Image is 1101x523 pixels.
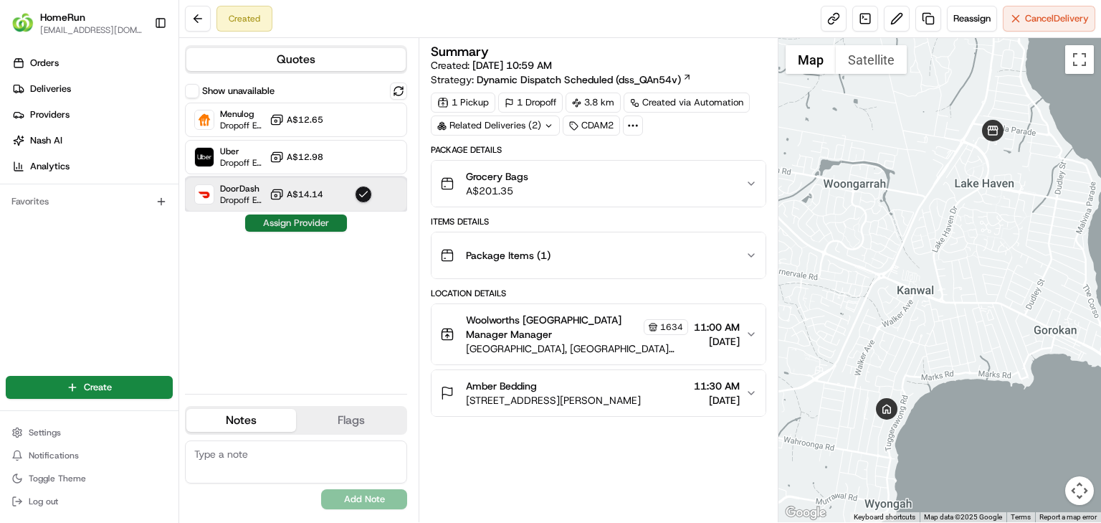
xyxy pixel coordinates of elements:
span: [DATE] 10:59 AM [472,59,552,72]
span: Reassign [953,12,991,25]
button: Assign Provider [245,215,347,232]
span: Dropoff ETA 1 hour [220,120,264,131]
span: Notifications [29,450,79,461]
button: Create [6,376,173,399]
button: A$12.65 [270,113,323,127]
span: 1634 [660,321,683,333]
button: Reassign [947,6,997,32]
span: Dropoff ETA 49 minutes [220,157,264,169]
button: Settings [6,423,173,443]
a: Orders [6,52,178,75]
button: Grocery BagsA$201.35 [432,161,766,207]
img: DoorDash [195,185,214,204]
div: 1 Pickup [431,93,495,113]
button: Keyboard shortcuts [854,512,915,522]
button: A$14.14 [270,187,323,202]
a: Created via Automation [624,93,750,113]
a: Report a map error [1039,513,1097,521]
a: Terms [1011,513,1031,521]
span: Nash AI [30,134,62,147]
button: Show street map [786,45,836,74]
span: Uber [220,146,264,157]
div: Strategy: [431,72,692,87]
a: Dynamic Dispatch Scheduled (dss_QAn54v) [477,72,692,87]
button: [EMAIL_ADDRESS][DOMAIN_NAME] [40,24,143,36]
img: HomeRun [11,11,34,34]
a: Open this area in Google Maps (opens a new window) [782,504,829,522]
span: A$14.14 [287,189,323,200]
button: Notifications [6,446,173,466]
div: CDAM2 [563,116,620,136]
span: 11:00 AM [694,320,740,334]
button: Show satellite imagery [836,45,907,74]
span: Amber Bedding [466,379,537,393]
img: Menulog [195,110,214,129]
a: Deliveries [6,77,178,100]
button: Toggle Theme [6,468,173,489]
button: Notes [186,409,296,432]
span: DoorDash [220,183,264,194]
img: Google [782,504,829,522]
button: Flags [296,409,406,432]
span: [STREET_ADDRESS][PERSON_NAME] [466,393,641,407]
span: Toggle Theme [29,473,86,484]
a: Nash AI [6,129,178,152]
span: Grocery Bags [466,169,528,184]
button: Amber Bedding[STREET_ADDRESS][PERSON_NAME]11:30 AM[DATE] [432,370,766,416]
span: Providers [30,108,70,121]
button: Log out [6,491,173,512]
label: Show unavailable [202,85,275,98]
span: Log out [29,496,58,507]
button: HomeRun [40,10,85,24]
button: HomeRunHomeRun[EMAIL_ADDRESS][DOMAIN_NAME] [6,6,148,40]
span: Dropoff ETA 1 hour [220,194,264,206]
span: Cancel Delivery [1025,12,1089,25]
span: Menulog [220,108,264,120]
button: Woolworths [GEOGRAPHIC_DATA] Manager Manager1634[GEOGRAPHIC_DATA], [GEOGRAPHIC_DATA][STREET_ADDRE... [432,304,766,364]
span: A$201.35 [466,184,528,198]
span: [GEOGRAPHIC_DATA], [GEOGRAPHIC_DATA][STREET_ADDRESS][GEOGRAPHIC_DATA] [466,341,688,356]
span: Orders [30,57,59,70]
span: Woolworths [GEOGRAPHIC_DATA] Manager Manager [466,313,641,341]
div: Items Details [431,216,766,227]
div: 3.8 km [566,93,621,113]
span: Map data ©2025 Google [924,513,1002,521]
button: CancelDelivery [1003,6,1095,32]
span: [DATE] [694,393,740,407]
span: Settings [29,427,61,438]
div: 1 Dropoff [498,93,563,113]
div: Favorites [6,190,173,213]
span: 11:30 AM [694,379,740,393]
img: Uber [195,148,214,166]
button: Map camera controls [1065,476,1094,505]
span: Package Items ( 1 ) [466,248,550,263]
a: Analytics [6,155,178,178]
button: Toggle fullscreen view [1065,45,1094,74]
span: Analytics [30,160,70,173]
span: Created: [431,58,552,72]
span: A$12.65 [287,114,323,126]
span: Create [84,381,112,394]
span: A$12.98 [287,151,323,163]
span: Dynamic Dispatch Scheduled (dss_QAn54v) [477,72,681,87]
button: Package Items (1) [432,232,766,278]
div: Related Deliveries (2) [431,116,560,136]
span: [DATE] [694,334,740,349]
button: A$12.98 [270,150,323,164]
span: Deliveries [30,83,71,95]
h3: Summary [431,45,489,58]
div: Location Details [431,288,766,299]
button: Quotes [186,48,406,71]
div: Package Details [431,144,766,156]
a: Providers [6,103,178,126]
